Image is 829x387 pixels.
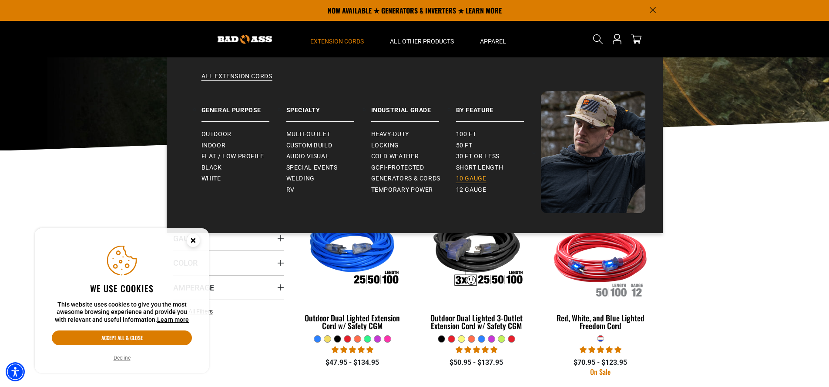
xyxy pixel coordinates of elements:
[371,184,456,196] a: Temporary Power
[52,283,192,294] h2: We use cookies
[201,175,221,183] span: White
[173,226,284,250] summary: Gauge
[545,357,656,368] div: $70.95 - $123.95
[178,228,209,255] button: Close this option
[297,357,408,368] div: $47.95 - $134.95
[456,186,487,194] span: 12 gauge
[421,195,532,335] a: Outdoor Dual Lighted 3-Outlet Extension Cord w/ Safety CGM Outdoor Dual Lighted 3-Outlet Extensio...
[201,91,286,122] a: General Purpose
[371,151,456,162] a: Cold Weather
[371,142,399,150] span: Locking
[371,140,456,151] a: Locking
[371,130,409,138] span: Heavy-Duty
[201,162,286,173] a: Black
[456,151,541,162] a: 30 ft or less
[310,37,364,45] span: Extension Cords
[371,91,456,122] a: Industrial Grade
[377,21,467,57] summary: All Other Products
[545,368,656,375] div: On Sale
[23,50,30,57] img: tab_domain_overview_orange.svg
[173,250,284,275] summary: Color
[456,142,473,150] span: 50 ft
[201,142,226,150] span: Indoor
[201,130,232,138] span: Outdoor
[371,164,424,172] span: GCFI-Protected
[545,195,656,335] a: Red, White, and Blue Lighted Freedom Cord Red, White, and Blue Lighted Freedom Cord
[286,142,332,150] span: Custom Build
[286,184,371,196] a: RV
[52,330,192,345] button: Accept all & close
[173,275,284,300] summary: Amperage
[286,153,329,160] span: Audio Visual
[14,14,21,21] img: logo_orange.svg
[629,34,643,44] a: cart
[456,129,541,140] a: 100 ft
[332,346,373,354] span: 4.81 stars
[456,173,541,184] a: 10 gauge
[371,129,456,140] a: Heavy-Duty
[421,314,532,330] div: Outdoor Dual Lighted 3-Outlet Extension Cord w/ Safety CGM
[23,23,96,30] div: Domain: [DOMAIN_NAME]
[286,91,371,122] a: Specialty
[371,173,456,184] a: Generators & Cords
[184,72,645,91] a: All Extension Cords
[286,129,371,140] a: Multi-Outlet
[371,175,441,183] span: Generators & Cords
[218,35,272,44] img: Bad Ass Extension Cords
[286,140,371,151] a: Custom Build
[467,21,519,57] summary: Apparel
[456,153,500,160] span: 30 ft or less
[421,357,532,368] div: $50.95 - $137.95
[14,23,21,30] img: website_grey.svg
[297,314,408,330] div: Outdoor Dual Lighted Extension Cord w/ Safety CGM
[480,37,506,45] span: Apparel
[456,184,541,196] a: 12 gauge
[297,195,408,335] a: Outdoor Dual Lighted Extension Cord w/ Safety CGM Outdoor Dual Lighted Extension Cord w/ Safety CGM
[286,164,338,172] span: Special Events
[24,14,43,21] div: v 4.0.25
[286,175,315,183] span: Welding
[286,173,371,184] a: Welding
[157,316,189,323] a: This website uses cookies to give you the most awesome browsing experience and provide you with r...
[456,175,487,183] span: 10 gauge
[286,186,295,194] span: RV
[33,51,78,57] div: Domain Overview
[456,140,541,151] a: 50 ft
[390,37,454,45] span: All Other Products
[96,51,147,57] div: Keywords by Traffic
[286,151,371,162] a: Audio Visual
[286,162,371,173] a: Special Events
[6,362,25,381] div: Accessibility Menu
[371,186,433,194] span: Temporary Power
[541,91,645,213] img: Bad Ass Extension Cords
[87,50,94,57] img: tab_keywords_by_traffic_grey.svg
[545,314,656,330] div: Red, White, and Blue Lighted Freedom Cord
[52,301,192,324] p: This website uses cookies to give you the most awesome browsing experience and provide you with r...
[456,162,541,173] a: Short Length
[456,164,503,172] span: Short Length
[201,153,265,160] span: Flat / Low Profile
[591,32,605,46] summary: Search
[297,21,377,57] summary: Extension Cords
[371,162,456,173] a: GCFI-Protected
[456,91,541,122] a: By Feature
[371,153,419,160] span: Cold Weather
[456,130,477,138] span: 100 ft
[298,199,407,299] img: Outdoor Dual Lighted Extension Cord w/ Safety CGM
[35,228,209,374] aside: Cookie Consent
[201,129,286,140] a: Outdoor
[201,151,286,162] a: Flat / Low Profile
[111,354,133,362] button: Decline
[201,164,222,172] span: Black
[422,199,531,299] img: Outdoor Dual Lighted 3-Outlet Extension Cord w/ Safety CGM
[580,346,621,354] span: 5.00 stars
[201,140,286,151] a: Indoor
[456,346,497,354] span: 4.80 stars
[610,21,624,57] a: Open this option
[546,199,655,299] img: Red, White, and Blue Lighted Freedom Cord
[286,130,331,138] span: Multi-Outlet
[201,173,286,184] a: White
